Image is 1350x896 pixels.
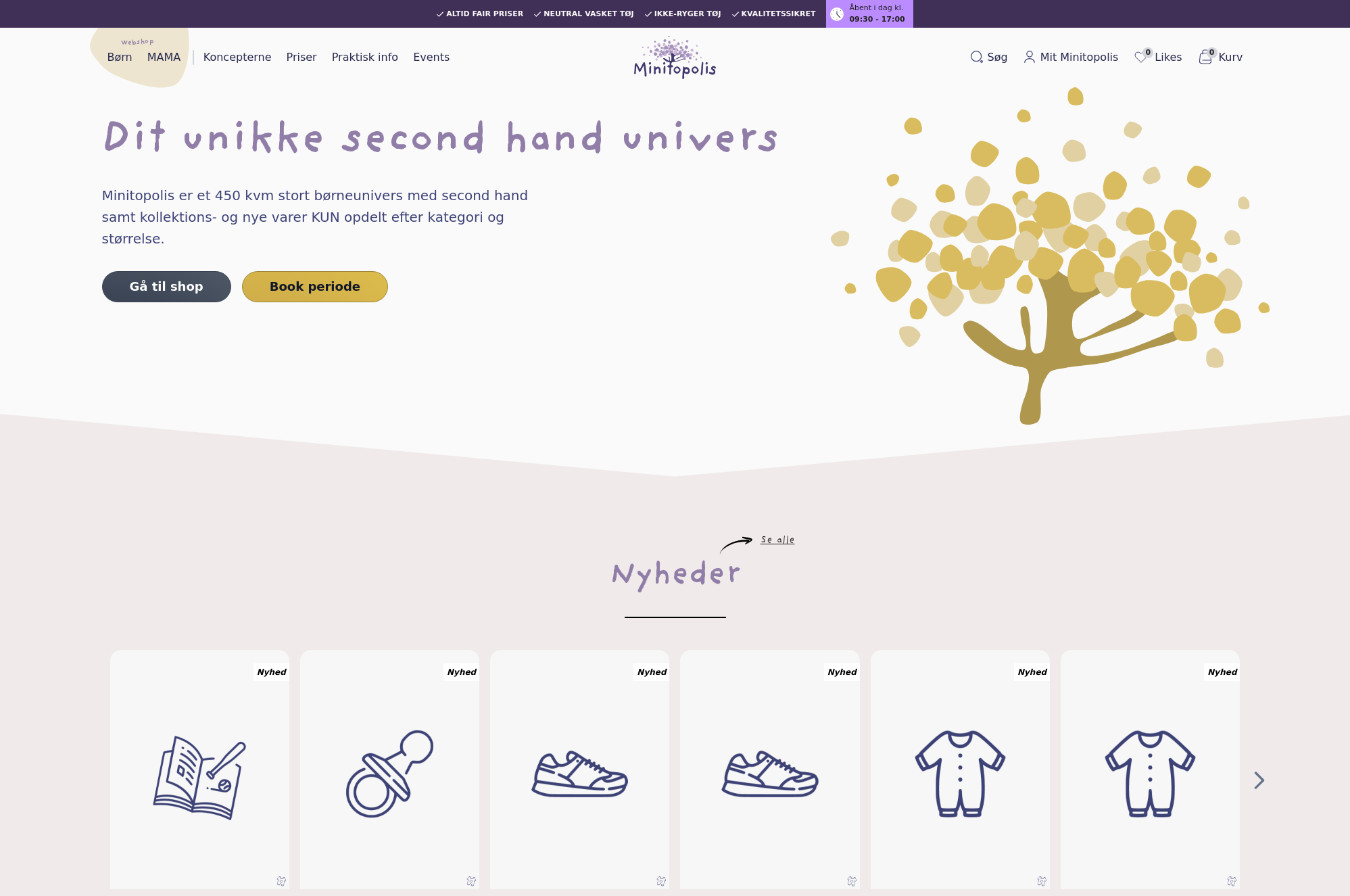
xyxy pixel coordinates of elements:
h1: Dit unikke second hand univers [102,120,1249,163]
span: 0 [1142,47,1153,58]
a: Book periode [242,271,388,302]
span: Kurv [1219,49,1243,66]
span: Ikke-ryger tøj [654,10,721,18]
a: MAMA [142,47,187,68]
span: 09:30 - 17:00 [849,14,905,26]
a: minitopolis-no-image-shoes-placeholderminitopolis-no-image-shoes-placeholderNyhed [680,650,859,889]
a: Børn [102,47,138,68]
button: Next Page [1249,770,1270,791]
img: Minitopolis' logo som et gul blomst [831,87,1270,425]
div: Nyhed [633,663,669,681]
span: Likes [1155,49,1182,66]
div: Nyhed [824,663,860,681]
div: Nyhed [1014,663,1050,681]
div: Nyhed [254,663,289,681]
span: Kvalitetssikret [742,10,816,18]
div: Nyhed [1204,663,1240,681]
a: Praktisk info [327,47,404,68]
a: minitopolis-no-image-books-games-placeholderminitopolis-no-image-books-games-placeholderNyhed [110,650,289,889]
a: Gå til shop [102,271,231,302]
span: Åbent i dag kl. [849,3,903,14]
a: Priser [281,47,322,68]
button: Søg [965,47,1013,68]
span: Søg [988,49,1008,66]
span: Neutral vasket tøj [544,10,634,18]
a: 0Likes [1128,46,1187,69]
a: minitopolis-no-image-shoes-placeholderminitopolis-no-image-shoes-placeholderNyhed [490,650,669,889]
div: Nyhed [443,663,479,681]
a: Events [408,47,455,68]
a: BørnetøjBørnetøjNyhed [871,650,1050,889]
a: Se alle [761,537,795,545]
a: Accessories til børnAccessories til børnNyhed [300,650,479,889]
span: Mit Minitopolis [1040,49,1119,66]
a: Mit Minitopolis [1017,47,1124,68]
button: 0Kurv [1192,46,1249,69]
div: Nyheder [610,555,741,598]
a: Koncepterne [198,47,277,68]
span: Altid fair priser [446,10,523,18]
a: BørnetøjBørnetøjNyhed [1061,650,1240,889]
span: 0 [1207,47,1218,58]
img: Minitopolis logo [634,36,717,79]
h4: Minitopolis er et 450 kvm stort børneunivers med second hand samt kollektions- og nye varer KUN o... [102,185,556,250]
